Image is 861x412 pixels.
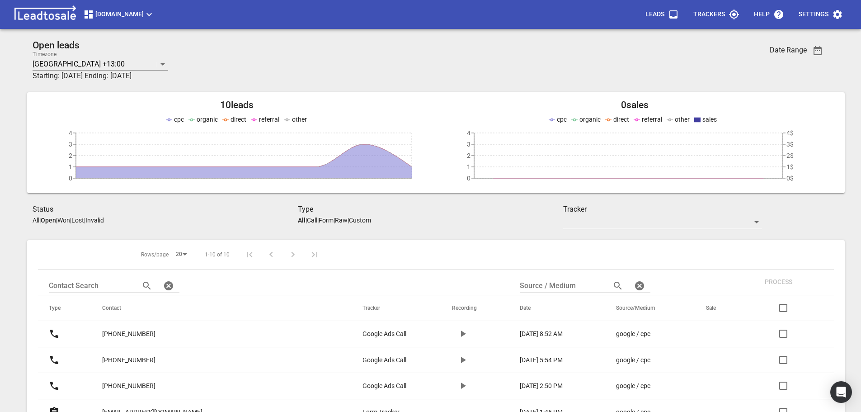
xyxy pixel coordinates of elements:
[362,381,406,391] p: Google Ads Call
[11,5,80,24] img: logo
[334,217,335,224] span: |
[616,355,670,365] a: google / cpc
[71,217,84,224] p: Lost
[613,116,629,123] span: direct
[39,217,41,224] span: |
[520,329,580,339] a: [DATE] 8:52 AM
[830,381,852,403] div: Open Intercom Messenger
[69,141,72,148] tspan: 3
[702,116,717,123] span: sales
[33,59,125,69] p: [GEOGRAPHIC_DATA] +13:00
[102,355,155,365] p: [PHONE_NUMBER]
[675,116,690,123] span: other
[520,355,580,365] a: [DATE] 5:54 PM
[57,217,70,224] p: Won
[319,217,334,224] p: Form
[307,217,317,224] p: Call
[335,217,348,224] p: Raw
[102,323,155,345] a: [PHONE_NUMBER]
[33,52,56,57] label: Timezone
[579,116,601,123] span: organic
[441,295,509,321] th: Recording
[231,116,246,123] span: direct
[799,10,828,19] p: Settings
[349,217,371,224] p: Custom
[49,328,60,339] svg: Call
[616,355,650,365] p: google / cpc
[41,217,56,224] aside: Open
[205,251,230,259] span: 1-10 of 10
[642,116,662,123] span: referral
[693,10,725,19] p: Trackers
[645,10,664,19] p: Leads
[467,175,470,182] tspan: 0
[49,355,60,365] svg: Call
[56,217,57,224] span: |
[362,329,416,339] a: Google Ads Call
[38,99,436,111] h2: 10 leads
[557,116,567,123] span: cpc
[141,251,169,259] span: Rows/page
[33,71,696,81] h3: Starting: [DATE] Ending: [DATE]
[49,380,60,391] svg: Call
[172,248,190,260] div: 20
[38,295,91,321] th: Type
[348,217,349,224] span: |
[467,163,470,170] tspan: 1
[616,329,670,339] a: google / cpc
[362,355,406,365] p: Google Ads Call
[616,381,670,391] a: google / cpc
[298,204,563,215] h3: Type
[85,217,104,224] p: Invalid
[84,217,85,224] span: |
[520,329,563,339] p: [DATE] 8:52 AM
[754,10,770,19] p: Help
[70,217,71,224] span: |
[786,175,794,182] tspan: 0$
[102,375,155,397] a: [PHONE_NUMBER]
[83,9,155,20] span: [DOMAIN_NAME]
[467,141,470,148] tspan: 3
[362,355,416,365] a: Google Ads Call
[69,152,72,159] tspan: 2
[807,40,828,62] button: Date Range
[467,129,470,137] tspan: 4
[259,116,279,123] span: referral
[306,217,307,224] span: |
[605,295,695,321] th: Source/Medium
[695,295,747,321] th: Sale
[786,141,794,148] tspan: 3$
[317,217,319,224] span: |
[786,163,794,170] tspan: 1$
[520,355,563,365] p: [DATE] 5:54 PM
[786,129,794,137] tspan: 4$
[563,204,762,215] h3: Tracker
[80,5,158,24] button: [DOMAIN_NAME]
[467,152,470,159] tspan: 2
[616,381,650,391] p: google / cpc
[69,129,72,137] tspan: 4
[102,329,155,339] p: [PHONE_NUMBER]
[616,329,650,339] p: google / cpc
[102,381,155,391] p: [PHONE_NUMBER]
[362,329,406,339] p: Google Ads Call
[197,116,218,123] span: organic
[786,152,794,159] tspan: 2$
[436,99,834,111] h2: 0 sales
[292,116,307,123] span: other
[102,349,155,371] a: [PHONE_NUMBER]
[33,204,298,215] h3: Status
[362,381,416,391] a: Google Ads Call
[352,295,441,321] th: Tracker
[770,46,807,54] h3: Date Range
[509,295,605,321] th: Date
[33,217,39,224] p: All
[520,381,563,391] p: [DATE] 2:50 PM
[91,295,352,321] th: Contact
[69,163,72,170] tspan: 1
[298,217,306,224] aside: All
[174,116,184,123] span: cpc
[69,175,72,182] tspan: 0
[520,381,580,391] a: [DATE] 2:50 PM
[33,40,696,51] h2: Open leads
